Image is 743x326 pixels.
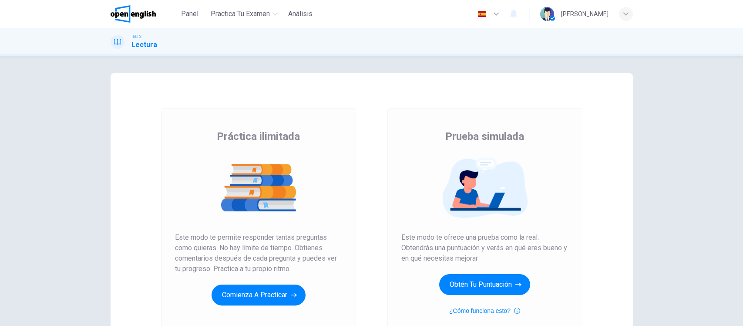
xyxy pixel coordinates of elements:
[439,274,530,295] button: Obtén tu puntuación
[561,9,609,19] div: [PERSON_NAME]
[207,6,281,22] button: Practica tu examen
[285,6,316,22] button: Análisis
[449,306,520,316] button: ¿Cómo funciona esto?
[401,232,568,264] span: Este modo te ofrece una prueba como la real. Obtendrás una puntuación y verás en qué eres bueno y...
[288,9,313,19] span: Análisis
[111,5,176,23] a: OpenEnglish logo
[445,129,524,143] span: Prueba simulada
[217,129,300,143] span: Práctica ilimitada
[477,11,487,17] img: es
[540,7,554,21] img: Profile picture
[176,6,204,22] button: Panel
[131,34,141,40] span: IELTS
[212,285,306,306] button: Comienza a practicar
[211,9,270,19] span: Practica tu examen
[111,5,156,23] img: OpenEnglish logo
[131,40,157,50] h1: Lectura
[181,9,198,19] span: Panel
[175,232,342,274] span: Este modo te permite responder tantas preguntas como quieras. No hay límite de tiempo. Obtienes c...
